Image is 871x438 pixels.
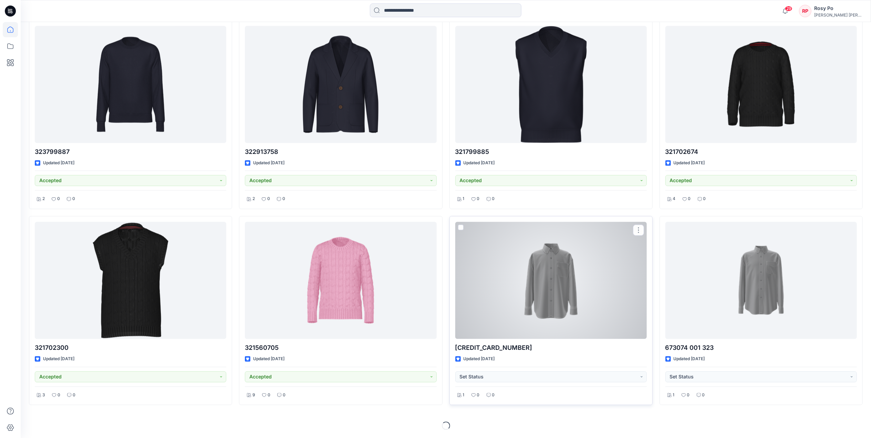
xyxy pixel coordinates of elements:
p: Updated [DATE] [43,159,74,167]
p: 0 [477,195,480,202]
p: 0 [267,195,270,202]
a: 322913758 [245,26,436,143]
p: 0 [57,195,60,202]
p: 1 [463,195,465,202]
a: 321799885 [455,26,647,143]
p: 0 [688,195,691,202]
div: [PERSON_NAME] [PERSON_NAME] [814,12,862,18]
p: 321702674 [665,147,857,157]
p: 673074 001 323 [665,343,857,353]
p: 321702300 [35,343,226,353]
p: Updated [DATE] [464,159,495,167]
p: Updated [DATE] [674,355,705,363]
p: 323799887 [35,147,226,157]
span: 29 [785,6,792,11]
p: 0 [268,392,270,399]
p: 0 [72,195,75,202]
p: 321560705 [245,343,436,353]
p: 322913758 [245,147,436,157]
a: 673074 001 323 [665,222,857,339]
p: 0 [492,195,495,202]
p: 0 [58,392,60,399]
p: 0 [702,392,705,399]
p: Updated [DATE] [253,355,284,363]
a: 321702674 [665,26,857,143]
a: 673078 001 322 [455,222,647,339]
p: [CREDIT_CARD_NUMBER] [455,343,647,353]
p: 1 [673,392,675,399]
p: 4 [673,195,676,202]
p: 0 [282,195,285,202]
a: 321560705 [245,222,436,339]
div: RP [799,5,811,17]
a: 323799887 [35,26,226,143]
a: 321702300 [35,222,226,339]
p: Updated [DATE] [43,355,74,363]
p: 0 [687,392,690,399]
p: 1 [463,392,465,399]
p: Updated [DATE] [674,159,705,167]
p: 0 [703,195,706,202]
p: 2 [42,195,45,202]
p: 3 [42,392,45,399]
p: 0 [477,392,480,399]
p: Updated [DATE] [253,159,284,167]
p: 0 [492,392,495,399]
p: 321799885 [455,147,647,157]
p: 0 [283,392,286,399]
div: Rosy Po [814,4,862,12]
p: 9 [252,392,255,399]
p: 2 [252,195,255,202]
p: 0 [73,392,75,399]
p: Updated [DATE] [464,355,495,363]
